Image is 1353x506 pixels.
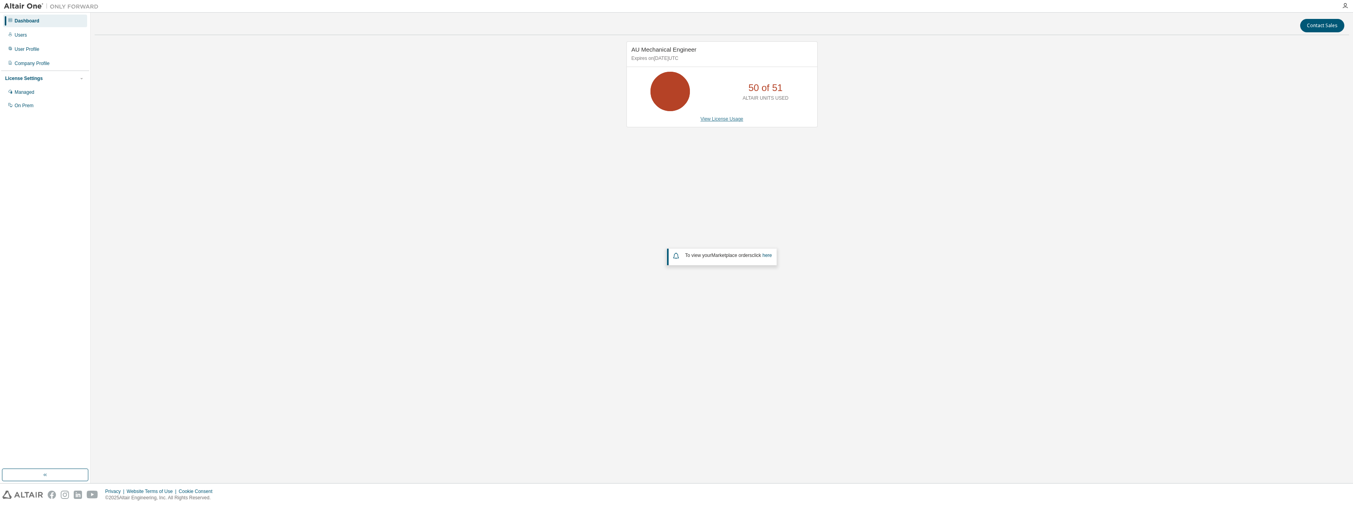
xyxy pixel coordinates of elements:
span: AU Mechanical Engineer [632,46,697,53]
div: License Settings [5,75,43,82]
div: User Profile [15,46,39,52]
div: Managed [15,89,34,95]
div: Company Profile [15,60,50,67]
img: facebook.svg [48,491,56,499]
div: Users [15,32,27,38]
img: linkedin.svg [74,491,82,499]
button: Contact Sales [1300,19,1344,32]
a: here [762,253,772,258]
div: Cookie Consent [179,488,217,495]
img: instagram.svg [61,491,69,499]
div: Website Terms of Use [127,488,179,495]
div: Dashboard [15,18,39,24]
div: Privacy [105,488,127,495]
img: youtube.svg [87,491,98,499]
p: ALTAIR UNITS USED [743,95,788,102]
img: Altair One [4,2,102,10]
div: On Prem [15,102,34,109]
img: altair_logo.svg [2,491,43,499]
p: © 2025 Altair Engineering, Inc. All Rights Reserved. [105,495,217,501]
em: Marketplace orders [712,253,752,258]
a: View License Usage [701,116,744,122]
p: Expires on [DATE] UTC [632,55,811,62]
p: 50 of 51 [748,81,783,95]
span: To view your click [685,253,772,258]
